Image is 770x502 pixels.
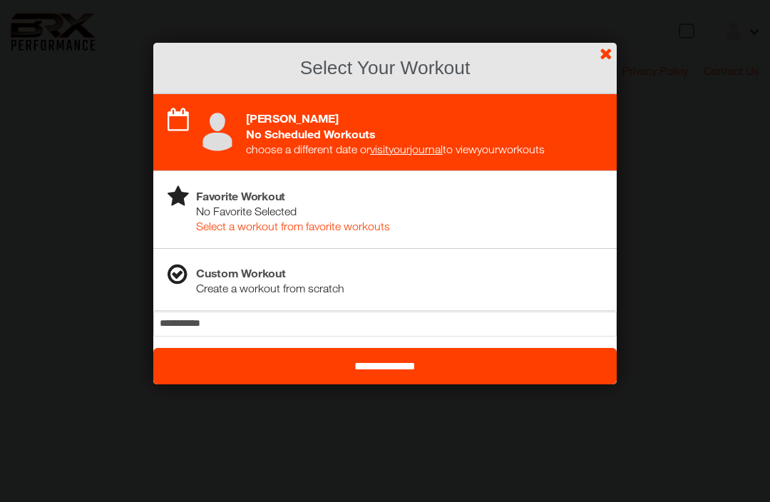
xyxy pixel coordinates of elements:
[196,188,602,204] h4: Favorite Workout
[196,127,602,157] div: choose a different date or to view your workouts
[370,143,443,155] a: visit your journal
[246,127,376,140] b: No Scheduled Workouts
[196,281,602,296] div: Create a workout from scratch
[175,55,595,81] h2: Select Your Workout
[196,220,390,232] a: Select a workout from favorite workouts
[196,265,602,281] h4: Custom Workout
[196,111,602,126] h4: [PERSON_NAME]
[196,111,239,153] img: ex-default-user.svg
[196,204,602,234] div: No Favorite Selected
